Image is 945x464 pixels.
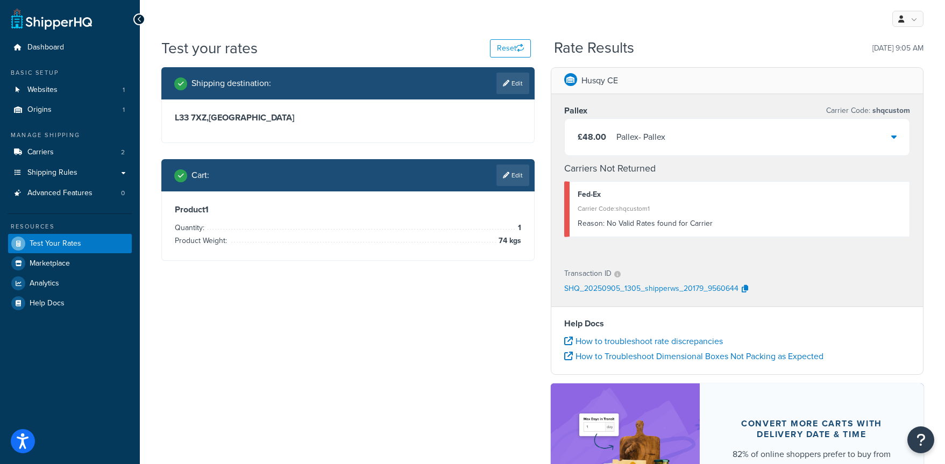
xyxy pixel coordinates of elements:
p: [DATE] 9:05 AM [872,41,923,56]
span: 74 kgs [496,234,521,247]
span: 1 [123,105,125,115]
div: Convert more carts with delivery date & time [726,418,898,440]
span: shqcustom [870,105,910,116]
a: Dashboard [8,38,132,58]
span: Advanced Features [27,189,93,198]
a: Edit [496,165,529,186]
div: Carrier Code: shqcustom1 [578,201,902,216]
span: 0 [121,189,125,198]
div: Basic Setup [8,68,132,77]
a: How to Troubleshoot Dimensional Boxes Not Packing as Expected [564,350,823,362]
h2: Cart : [191,170,209,180]
p: Husqy CE [581,73,618,88]
span: Carriers [27,148,54,157]
h4: Carriers Not Returned [564,161,911,176]
span: Marketplace [30,259,70,268]
a: Advanced Features0 [8,183,132,203]
li: Websites [8,80,132,100]
h4: Help Docs [564,317,911,330]
a: Analytics [8,274,132,293]
a: Websites1 [8,80,132,100]
a: Carriers2 [8,142,132,162]
h1: Test your rates [161,38,258,59]
span: Product Weight: [175,235,230,246]
a: Test Your Rates [8,234,132,253]
div: Pallex - Pallex [616,130,665,145]
a: Help Docs [8,294,132,313]
h3: Pallex [564,105,587,116]
h2: Shipping destination : [191,78,271,88]
span: Help Docs [30,299,65,308]
h3: Product 1 [175,204,521,215]
button: Open Resource Center [907,426,934,453]
a: Edit [496,73,529,94]
span: Shipping Rules [27,168,77,177]
span: 2 [121,148,125,157]
span: Analytics [30,279,59,288]
a: Marketplace [8,254,132,273]
li: Carriers [8,142,132,162]
p: Transaction ID [564,266,612,281]
span: Dashboard [27,43,64,52]
li: Advanced Features [8,183,132,203]
h3: L33 7XZ , [GEOGRAPHIC_DATA] [175,112,521,123]
div: No Valid Rates found for Carrier [578,216,902,231]
div: Resources [8,222,132,231]
div: Manage Shipping [8,131,132,140]
p: Carrier Code: [826,103,910,118]
span: Origins [27,105,52,115]
div: Fed-Ex [578,187,902,202]
h2: Rate Results [554,40,634,56]
span: Test Your Rates [30,239,81,248]
button: Reset [490,39,531,58]
span: Quantity: [175,222,207,233]
a: How to troubleshoot rate discrepancies [564,335,723,347]
a: Origins1 [8,100,132,120]
p: SHQ_20250905_1305_shipperws_20179_9560644 [564,281,738,297]
span: 1 [515,222,521,234]
span: Websites [27,85,58,95]
a: Shipping Rules [8,163,132,183]
span: Reason: [578,218,605,229]
li: Origins [8,100,132,120]
span: 1 [123,85,125,95]
span: £48.00 [578,131,606,143]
